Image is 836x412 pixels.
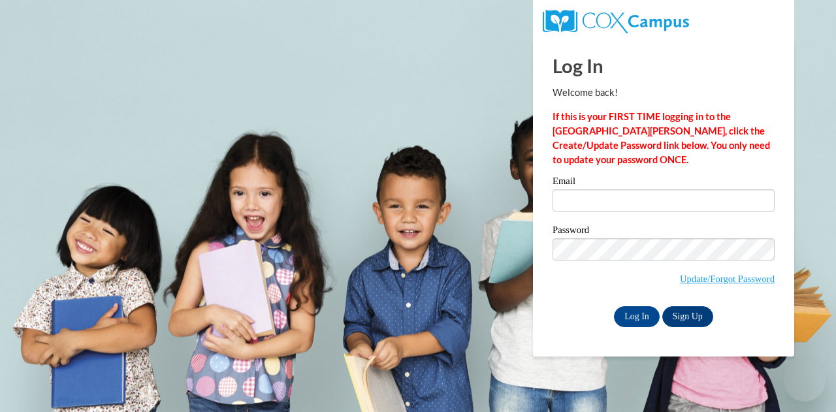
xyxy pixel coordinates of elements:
[553,111,770,165] strong: If this is your FIRST TIME logging in to the [GEOGRAPHIC_DATA][PERSON_NAME], click the Create/Upd...
[553,225,775,238] label: Password
[553,52,775,79] h1: Log In
[543,10,689,33] img: COX Campus
[553,176,775,189] label: Email
[553,86,775,100] p: Welcome back!
[680,274,775,284] a: Update/Forgot Password
[784,360,826,402] iframe: Button to launch messaging window
[614,306,660,327] input: Log In
[662,306,713,327] a: Sign Up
